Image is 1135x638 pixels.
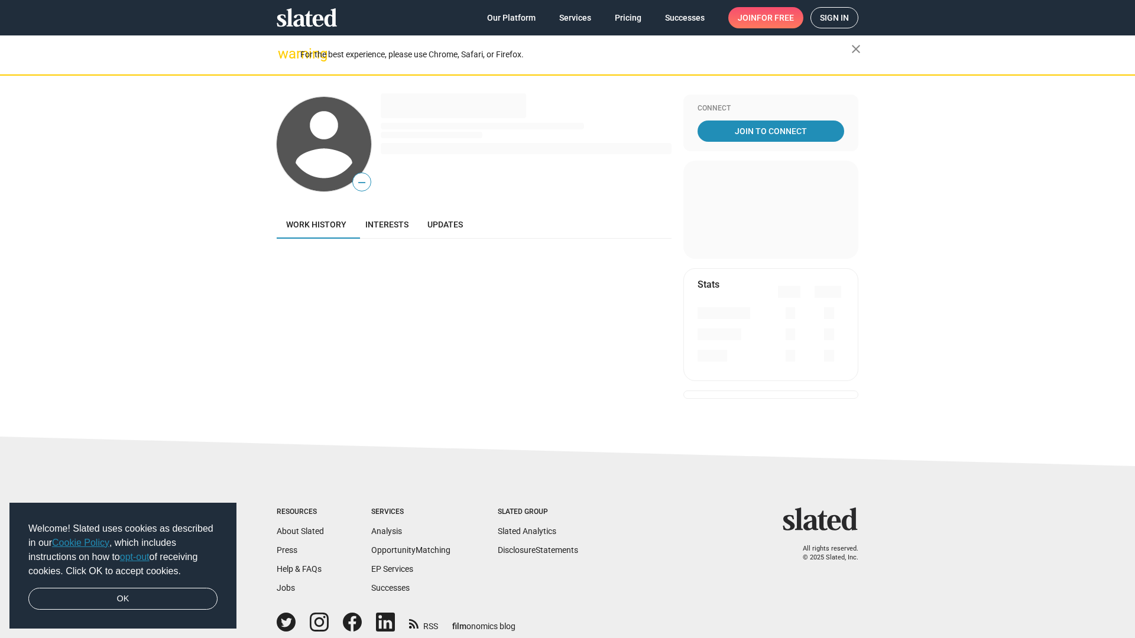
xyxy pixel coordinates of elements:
[277,507,324,517] div: Resources
[498,545,578,555] a: DisclosureStatements
[28,588,218,610] a: dismiss cookie message
[9,503,236,629] div: cookieconsent
[427,220,463,229] span: Updates
[790,545,858,562] p: All rights reserved. © 2025 Slated, Inc.
[849,42,863,56] mat-icon: close
[700,121,842,142] span: Join To Connect
[365,220,408,229] span: Interests
[656,7,714,28] a: Successes
[353,175,371,190] span: —
[605,7,651,28] a: Pricing
[452,621,466,631] span: film
[277,526,324,536] a: About Slated
[487,7,536,28] span: Our Platform
[698,121,844,142] a: Join To Connect
[371,545,450,555] a: OpportunityMatching
[498,507,578,517] div: Slated Group
[356,210,418,239] a: Interests
[371,564,413,574] a: EP Services
[738,7,794,28] span: Join
[810,7,858,28] a: Sign in
[371,583,410,593] a: Successes
[559,7,591,28] span: Services
[498,526,556,536] a: Slated Analytics
[277,210,356,239] a: Work history
[52,538,109,548] a: Cookie Policy
[698,104,844,113] div: Connect
[277,583,295,593] a: Jobs
[28,522,218,578] span: Welcome! Slated uses cookies as described in our , which includes instructions on how to of recei...
[452,611,515,632] a: filmonomics blog
[665,7,705,28] span: Successes
[300,47,851,63] div: For the best experience, please use Chrome, Safari, or Firefox.
[409,614,438,632] a: RSS
[371,526,402,536] a: Analysis
[277,545,297,555] a: Press
[728,7,803,28] a: Joinfor free
[277,564,322,574] a: Help & FAQs
[278,47,292,61] mat-icon: warning
[757,7,794,28] span: for free
[371,507,450,517] div: Services
[820,8,849,28] span: Sign in
[286,220,346,229] span: Work history
[120,552,150,562] a: opt-out
[698,278,719,291] mat-card-title: Stats
[615,7,641,28] span: Pricing
[478,7,545,28] a: Our Platform
[418,210,472,239] a: Updates
[550,7,601,28] a: Services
